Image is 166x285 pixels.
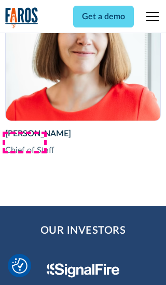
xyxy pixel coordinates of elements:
[12,258,27,274] button: Cookie Settings
[5,144,161,156] div: Chief of Staff
[5,7,38,28] a: home
[12,258,27,274] img: Revisit consent button
[73,6,134,27] a: Get a demo
[40,223,126,238] h2: Our Investors
[5,127,161,140] div: [PERSON_NAME]
[140,4,161,29] div: menu
[47,263,120,278] img: Signal Fire Logo
[5,7,38,28] img: Logo of the analytics and reporting company Faros.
